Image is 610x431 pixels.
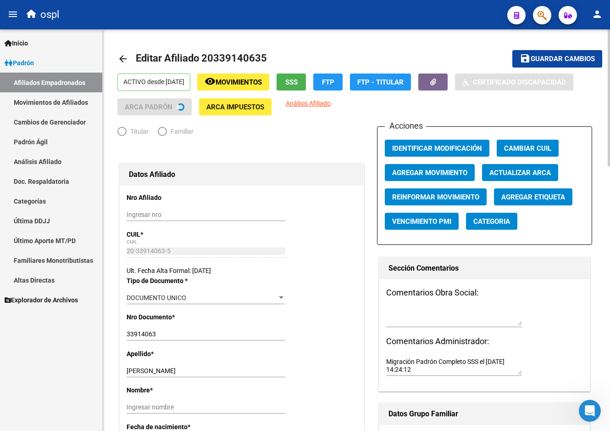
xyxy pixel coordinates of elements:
mat-icon: person [592,9,603,20]
button: ARCA Impuestos [199,98,272,115]
span: Certificado Discapacidad [473,78,566,86]
span: Cambiar CUIL [504,144,551,153]
span: Análisis Afiliado [286,100,331,107]
h3: Comentarios Obra Social: [386,286,583,299]
button: Agregar Etiqueta [494,188,572,205]
button: Cambiar CUIL [497,140,559,157]
button: Vencimiento PMI [385,213,459,230]
mat-icon: arrow_back [117,53,128,64]
span: DOCUMENTO UNICO [127,294,186,301]
p: ACTIVO desde [DATE] [117,74,190,91]
button: SSS [277,74,306,91]
p: Tipo de Documento * [127,276,196,286]
mat-icon: remove_red_eye [205,76,216,87]
span: Editar Afiliado 20339140635 [136,52,267,64]
span: Agregar Etiqueta [501,193,565,201]
button: Categoria [466,213,517,230]
span: Familiar [167,126,194,136]
p: Nro Afiliado [127,193,196,203]
p: Nombre [127,385,196,395]
p: Nro Documento [127,312,196,322]
h3: Comentarios Administrador: [386,335,583,348]
button: Actualizar ARCA [482,164,558,181]
button: Guardar cambios [512,50,602,67]
button: ARCA Padrón [117,98,192,115]
h1: Sección Comentarios [388,261,581,276]
span: Actualizar ARCA [489,169,551,177]
p: Apellido [127,349,196,359]
span: Guardar cambios [531,55,595,63]
button: Reinformar Movimiento [385,188,487,205]
span: ARCA Padrón [125,103,172,111]
button: Movimientos [197,74,269,91]
span: FTP [322,78,334,86]
span: Movimientos [216,78,262,86]
span: Titular [127,126,149,136]
span: ospl [40,5,59,25]
span: Inicio [5,38,28,48]
button: FTP - Titular [350,74,411,91]
span: Agregar Movimiento [392,169,467,177]
h1: Datos Afiliado [129,167,355,182]
button: FTP [313,74,343,91]
span: ARCA Impuestos [206,103,264,111]
span: Reinformar Movimiento [392,193,479,201]
span: Identificar Modificación [392,144,482,153]
button: Agregar Movimiento [385,164,475,181]
iframe: Intercom live chat [579,400,601,422]
span: Categoria [473,217,510,226]
span: FTP - Titular [357,78,404,86]
span: Padrón [5,58,34,68]
mat-icon: save [520,53,531,64]
h3: Acciones [385,119,426,132]
span: SSS [285,78,298,86]
button: Certificado Discapacidad [455,74,573,91]
div: Ult. Fecha Alta Formal: [DATE] [127,266,357,276]
button: Identificar Modificación [385,140,489,157]
span: Explorador de Archivos [5,295,78,305]
h1: Datos Grupo Familiar [388,407,581,421]
mat-icon: menu [7,9,18,20]
p: CUIL [127,229,196,239]
mat-radio-group: Elija una opción [117,130,203,137]
span: Vencimiento PMI [392,217,451,226]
